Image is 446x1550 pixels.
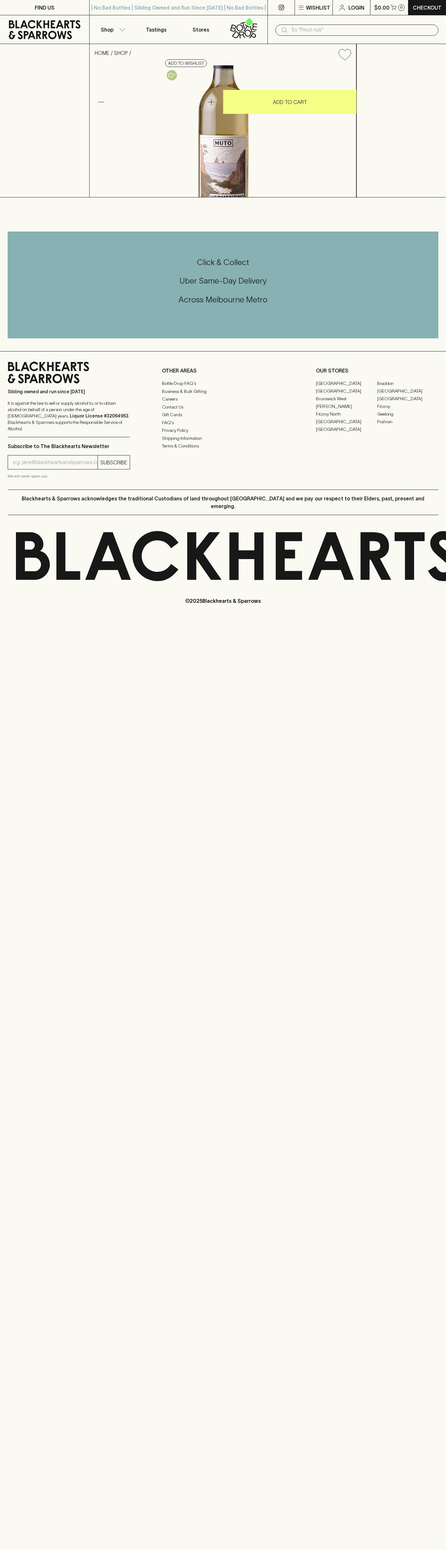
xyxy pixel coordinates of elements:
[134,15,179,44] a: Tastings
[336,47,354,63] button: Add to wishlist
[12,495,434,510] p: Blackhearts & Sparrows acknowledges the traditional Custodians of land throughout [GEOGRAPHIC_DAT...
[162,367,284,374] p: OTHER AREAS
[316,380,377,387] a: [GEOGRAPHIC_DATA]
[316,367,438,374] p: OUR STORES
[167,70,177,80] img: Oxidative
[165,59,207,67] button: Add to wishlist
[162,403,284,411] a: Contact Us
[193,26,209,33] p: Stores
[101,26,113,33] p: Shop
[162,434,284,442] a: Shipping Information
[100,459,127,466] p: SUBSCRIBE
[8,294,438,305] h5: Across Melbourne Metro
[98,455,130,469] button: SUBSCRIBE
[8,232,438,338] div: Call to action block
[162,427,284,434] a: Privacy Policy
[8,257,438,268] h5: Click & Collect
[316,387,377,395] a: [GEOGRAPHIC_DATA]
[400,6,403,9] p: 0
[273,98,307,106] p: ADD TO CART
[146,26,166,33] p: Tastings
[165,69,179,82] a: Controlled exposure to oxygen, adding complexity and sometimes developed characteristics.
[162,419,284,426] a: FAQ's
[316,395,377,402] a: Brunswick West
[70,413,128,418] strong: Liquor License #32064953
[374,4,390,11] p: $0.00
[90,15,134,44] button: Shop
[35,4,55,11] p: FIND US
[377,402,438,410] a: Fitzroy
[316,418,377,425] a: [GEOGRAPHIC_DATA]
[291,25,433,35] input: Try "Pinot noir"
[316,410,377,418] a: Fitzroy North
[377,387,438,395] a: [GEOGRAPHIC_DATA]
[306,4,330,11] p: Wishlist
[162,395,284,403] a: Careers
[8,442,130,450] p: Subscribe to The Blackhearts Newsletter
[95,50,109,56] a: HOME
[348,4,364,11] p: Login
[162,442,284,450] a: Terms & Conditions
[179,15,223,44] a: Stores
[377,380,438,387] a: Braddon
[13,457,98,468] input: e.g. jane@blackheartsandsparrows.com.au
[8,388,130,395] p: Sibling owned and run since [DATE]
[162,387,284,395] a: Business & Bulk Gifting
[114,50,128,56] a: SHOP
[223,90,356,114] button: ADD TO CART
[8,473,130,479] p: We will never spam you
[90,65,356,197] img: 40941.png
[162,411,284,419] a: Gift Cards
[377,395,438,402] a: [GEOGRAPHIC_DATA]
[316,402,377,410] a: [PERSON_NAME]
[8,276,438,286] h5: Uber Same-Day Delivery
[377,410,438,418] a: Geelong
[413,4,442,11] p: Checkout
[377,418,438,425] a: Prahran
[8,400,130,432] p: It is against the law to sell or supply alcohol to, or to obtain alcohol on behalf of a person un...
[162,380,284,387] a: Bottle Drop FAQ's
[316,425,377,433] a: [GEOGRAPHIC_DATA]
